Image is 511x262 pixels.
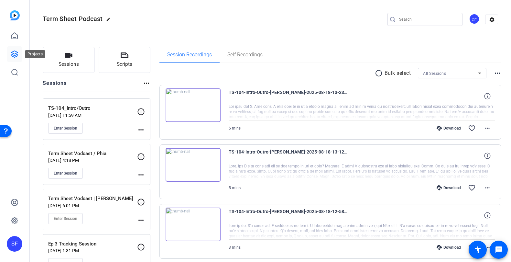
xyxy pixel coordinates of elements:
[469,14,480,25] ngx-avatar: Ceylan Ersoy
[137,171,145,179] mat-icon: more_horiz
[474,246,482,254] mat-icon: accessibility
[43,79,67,92] h2: Sessions
[227,52,263,57] span: Self Recordings
[375,69,385,77] mat-icon: radio_button_unchecked
[48,195,137,202] p: Term Sheet Vodcast | [PERSON_NAME]
[166,148,221,182] img: thumb-nail
[99,47,151,73] button: Scripts
[166,208,221,241] img: thumb-nail
[167,52,212,57] span: Session Recordings
[166,88,221,122] img: thumb-nail
[54,216,77,221] span: Enter Session
[54,171,77,176] span: Enter Session
[433,185,464,190] div: Download
[229,88,348,104] span: TS-104-Intro-Outro-[PERSON_NAME]-2025-08-18-13-23-55-139-0
[48,213,83,224] button: Enter Session
[7,236,22,252] div: SF
[117,61,132,68] span: Scripts
[137,126,145,134] mat-icon: more_horiz
[25,50,45,58] div: Projects
[229,148,348,164] span: TS-104-Intro-Outro-[PERSON_NAME]-2025-08-18-13-12-15-631-0
[48,113,137,118] p: [DATE] 11:59 AM
[48,158,137,163] p: [DATE] 4:18 PM
[54,126,77,131] span: Enter Session
[399,16,457,23] input: Search
[10,10,20,20] img: blue-gradient.svg
[48,123,83,134] button: Enter Session
[143,79,150,87] mat-icon: more_horiz
[43,47,95,73] button: Sessions
[229,208,348,223] span: TS-104-Intro-Outro-[PERSON_NAME]-2025-08-18-12-58-50-067-0
[433,245,464,250] div: Download
[484,124,491,132] mat-icon: more_horiz
[48,105,137,112] p: TS-104_Intro/Outro
[468,184,476,192] mat-icon: favorite_border
[48,240,137,248] p: Ep 3 Tracking Session
[495,246,503,254] mat-icon: message
[485,15,498,25] mat-icon: settings
[137,216,145,224] mat-icon: more_horiz
[468,244,476,251] mat-icon: favorite_border
[484,244,491,251] mat-icon: more_horiz
[229,126,241,131] span: 6 mins
[48,248,137,253] p: [DATE] 1:31 PM
[433,126,464,131] div: Download
[229,186,241,190] span: 5 mins
[423,71,446,76] span: All Sessions
[48,168,83,179] button: Enter Session
[468,124,476,132] mat-icon: favorite_border
[59,61,79,68] span: Sessions
[106,17,114,25] mat-icon: edit
[469,14,480,24] div: CE
[229,245,241,250] span: 3 mins
[48,150,137,157] p: Term Sheet Vodcast / Phia
[484,184,491,192] mat-icon: more_horiz
[48,203,137,208] p: [DATE] 6:01 PM
[494,69,501,77] mat-icon: more_horiz
[385,69,411,77] p: Bulk select
[43,15,103,23] span: Term Sheet Podcast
